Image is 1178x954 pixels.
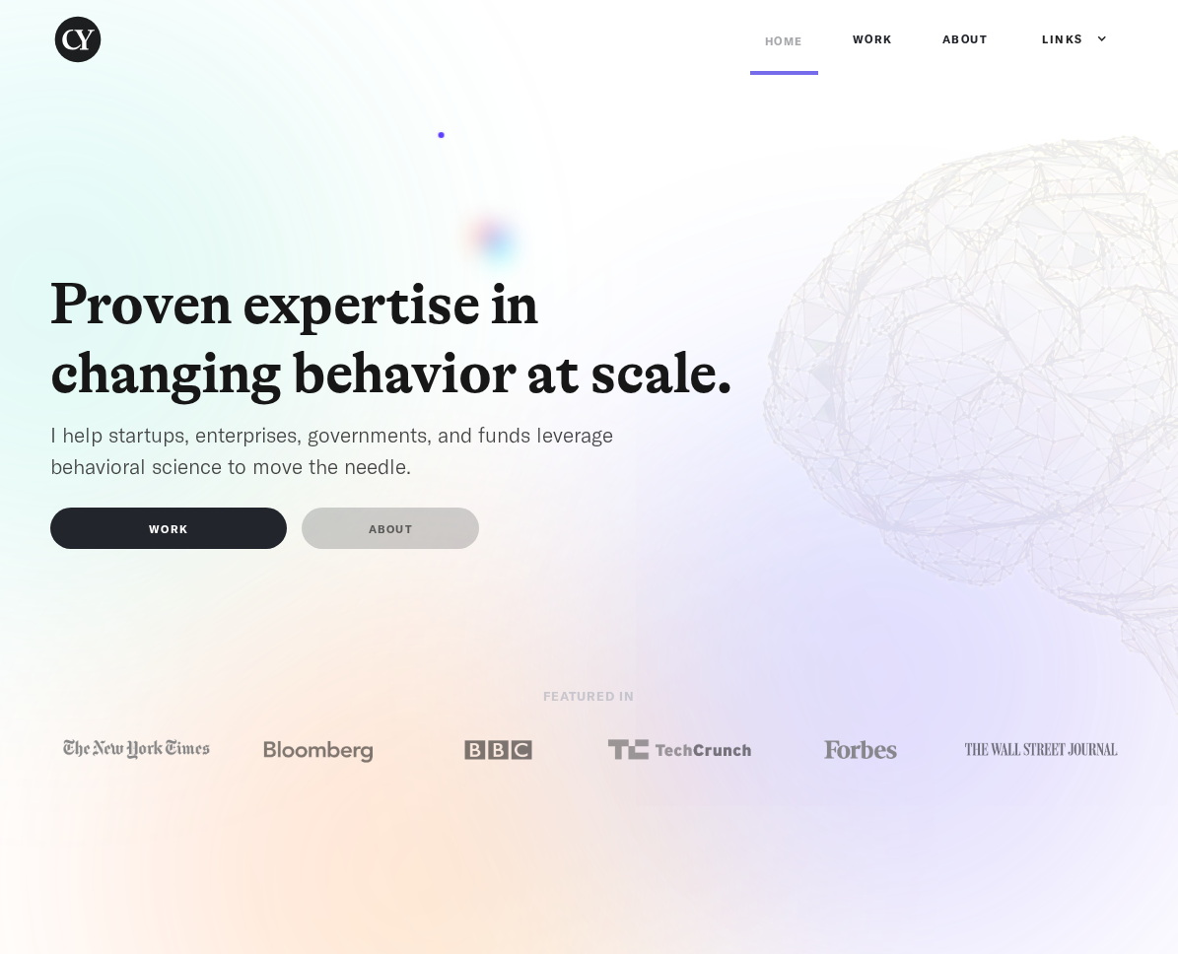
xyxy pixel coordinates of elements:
div: Links [1022,10,1108,69]
p: FEATURED IN [343,684,836,716]
a: Home [750,12,818,75]
a: ABOUT [928,10,1004,69]
a: Work [838,10,908,69]
a: ABOUT [302,508,479,549]
div: Links [1042,30,1083,49]
a: home [50,12,130,67]
h1: Proven expertise in changing behavior at scale. [50,270,760,409]
p: I help startups, enterprises, governments, and funds leverage behavioral science to move the needle. [50,419,681,483]
a: WORK [50,508,287,549]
